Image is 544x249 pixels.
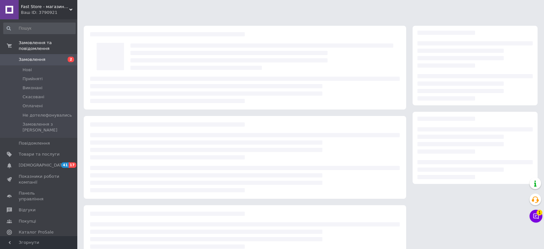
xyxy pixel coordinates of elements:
span: Панель управління [19,190,60,202]
span: Повідомлення [19,140,50,146]
span: Відгуки [19,207,35,213]
span: Товари та послуги [19,151,60,157]
span: Замовлення [19,57,45,62]
span: 1 [537,209,542,215]
span: Не дотелефонувались [23,112,72,118]
span: Нові [23,67,32,73]
span: 41 [61,162,69,168]
span: Скасовані [23,94,44,100]
span: Покупці [19,218,36,224]
div: Ваш ID: 3790921 [21,10,77,15]
span: [DEMOGRAPHIC_DATA] [19,162,66,168]
button: Чат з покупцем1 [530,210,542,223]
input: Пошук [3,23,76,34]
span: Прийняті [23,76,43,82]
span: Fast Store - магазин аксесуарів та гаджетів [21,4,69,10]
span: 17 [69,162,76,168]
span: Замовлення та повідомлення [19,40,77,52]
span: Замовлення з [PERSON_NAME] [23,121,75,133]
span: Оплачені [23,103,43,109]
span: Показники роботи компанії [19,174,60,185]
span: Каталог ProSale [19,229,53,235]
span: Виконані [23,85,43,91]
span: 2 [68,57,74,62]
